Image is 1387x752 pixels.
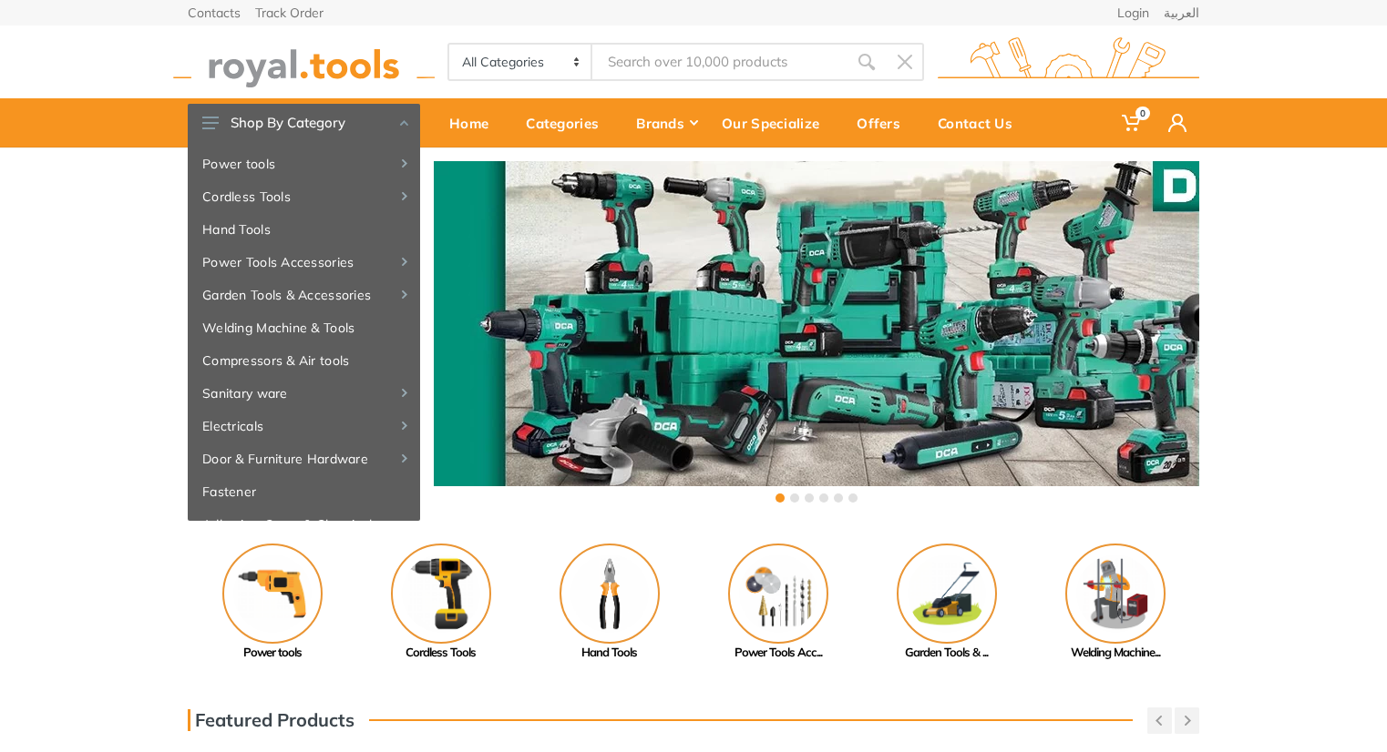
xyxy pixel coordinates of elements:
div: Home [437,104,513,142]
div: Brands [623,104,709,142]
a: Power Tools Acc... [693,544,862,662]
img: Royal - Power tools [222,544,323,644]
img: Royal - Garden Tools & Accessories [897,544,997,644]
a: Cordless Tools [188,180,420,213]
a: Power tools [188,544,356,662]
div: Power tools [188,644,356,662]
img: Royal - Welding Machine & Tools [1065,544,1166,644]
a: Power tools [188,147,420,180]
div: Hand Tools [525,644,693,662]
div: Power Tools Acc... [693,644,862,662]
a: Hand Tools [525,544,693,662]
a: العربية [1164,6,1199,19]
div: Categories [513,104,623,142]
a: Sanitary ware [188,377,420,410]
div: Contact Us [925,104,1037,142]
img: royal.tools Logo [173,37,435,87]
h3: Featured Products [188,709,354,731]
button: Shop By Category [188,104,420,142]
a: Power Tools Accessories [188,246,420,279]
a: Contacts [188,6,241,19]
div: Cordless Tools [356,644,525,662]
div: Offers [844,104,925,142]
a: Login [1117,6,1149,19]
img: Royal - Cordless Tools [391,544,491,644]
div: Our Specialize [709,104,844,142]
img: Royal - Power Tools Accessories [728,544,828,644]
a: Track Order [255,6,324,19]
a: Contact Us [925,98,1037,147]
select: Category [449,45,592,79]
div: Welding Machine... [1031,644,1199,662]
a: Compressors & Air tools [188,344,420,377]
a: Electricals [188,410,420,442]
a: Door & Furniture Hardware [188,442,420,475]
a: 0 [1109,98,1156,147]
a: Welding Machine... [1031,544,1199,662]
span: 0 [1135,107,1150,120]
img: royal.tools Logo [938,37,1199,87]
div: Garden Tools & ... [862,644,1031,662]
input: Site search [592,43,848,81]
img: Royal - Hand Tools [560,544,660,644]
a: Adhesive, Spray & Chemical [188,508,420,541]
a: Offers [844,98,925,147]
a: Cordless Tools [356,544,525,662]
a: Hand Tools [188,213,420,246]
a: Fastener [188,475,420,508]
a: Welding Machine & Tools [188,311,420,344]
a: Garden Tools & Accessories [188,279,420,311]
a: Our Specialize [709,98,844,147]
a: Garden Tools & ... [862,544,1031,662]
a: Home [437,98,513,147]
a: Categories [513,98,623,147]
